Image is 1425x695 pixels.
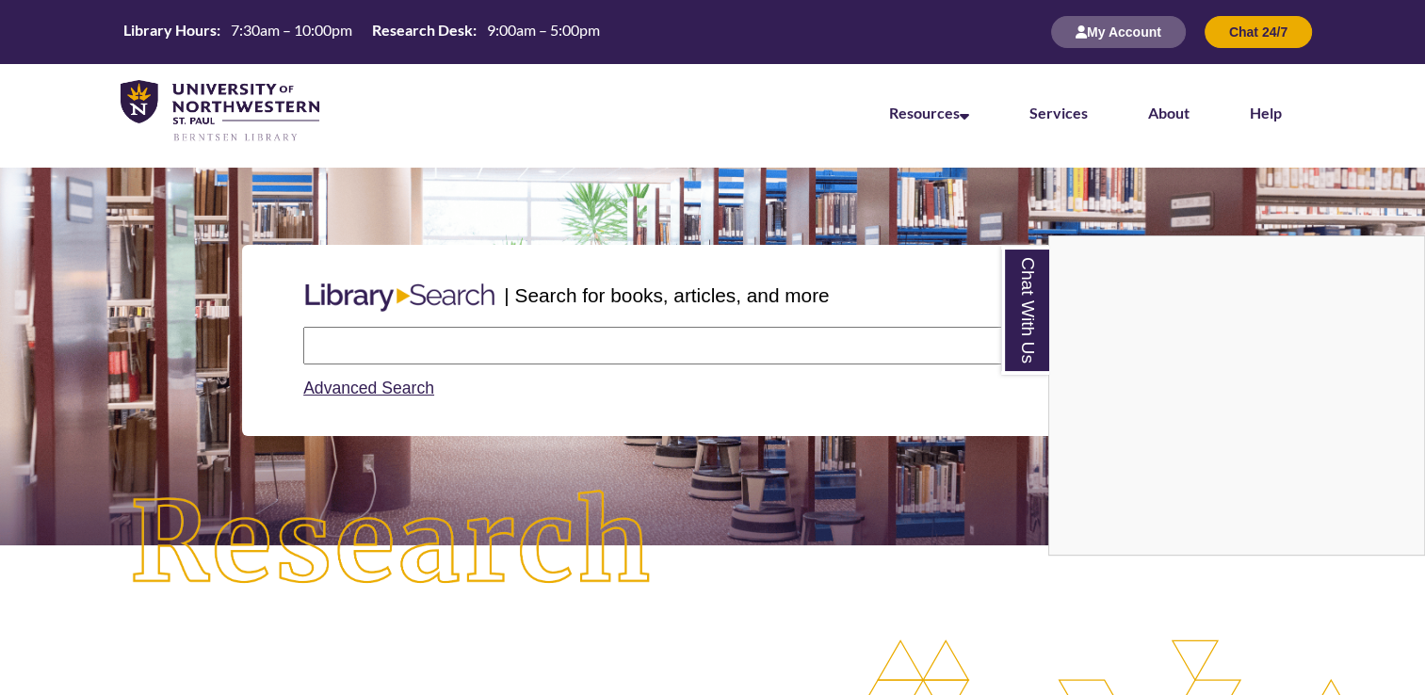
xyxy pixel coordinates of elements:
[1250,104,1282,121] a: Help
[1048,235,1425,556] div: Chat With Us
[1049,236,1424,555] iframe: Chat Widget
[121,80,319,143] img: UNWSP Library Logo
[889,104,969,121] a: Resources
[1001,246,1049,375] a: Chat With Us
[1148,104,1190,121] a: About
[1029,104,1088,121] a: Services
